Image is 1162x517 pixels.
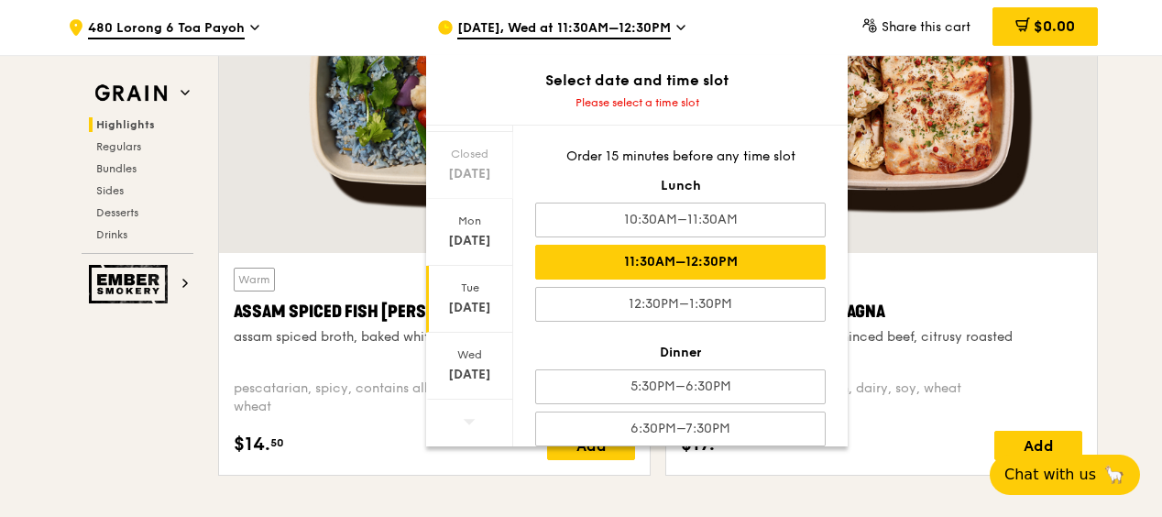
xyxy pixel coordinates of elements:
[429,165,510,183] div: [DATE]
[234,379,635,416] div: pescatarian, spicy, contains allium, egg, nuts, shellfish, soy, wheat
[426,95,848,110] div: Please select a time slot
[96,206,138,219] span: Desserts
[882,19,970,35] span: Share this cart
[96,184,124,197] span: Sides
[681,299,1082,324] div: Plant-Based Beef Lasagna
[429,214,510,228] div: Mon
[89,265,173,303] img: Ember Smokery web logo
[234,268,275,291] div: Warm
[429,147,510,161] div: Closed
[429,232,510,250] div: [DATE]
[535,344,826,362] div: Dinner
[96,228,127,241] span: Drinks
[1004,464,1096,486] span: Chat with us
[429,299,510,317] div: [DATE]
[429,280,510,295] div: Tue
[1103,464,1125,486] span: 🦙
[681,328,1082,365] div: fennel seed, plant-based minced beef, citrusy roasted cauliflower
[535,203,826,237] div: 10:30AM–11:30AM
[270,435,284,450] span: 50
[535,369,826,404] div: 5:30PM–6:30PM
[535,287,826,322] div: 12:30PM–1:30PM
[96,118,155,131] span: Highlights
[990,455,1140,495] button: Chat with us🦙
[994,431,1082,460] div: Add
[88,19,245,39] span: 480 Lorong 6 Toa Payoh
[457,19,671,39] span: [DATE], Wed at 11:30AM–12:30PM
[429,347,510,362] div: Wed
[535,177,826,195] div: Lunch
[429,366,510,384] div: [DATE]
[234,431,270,458] span: $14.
[547,431,635,460] div: Add
[234,328,635,346] div: assam spiced broth, baked white fish, butterfly blue pea rice
[234,299,635,324] div: Assam Spiced Fish [PERSON_NAME]
[96,140,141,153] span: Regulars
[681,379,1082,416] div: vegetarian, contains allium, dairy, soy, wheat
[89,77,173,110] img: Grain web logo
[426,70,848,92] div: Select date and time slot
[96,162,137,175] span: Bundles
[535,148,826,166] div: Order 15 minutes before any time slot
[535,412,826,446] div: 6:30PM–7:30PM
[1034,17,1075,35] span: $0.00
[535,245,826,280] div: 11:30AM–12:30PM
